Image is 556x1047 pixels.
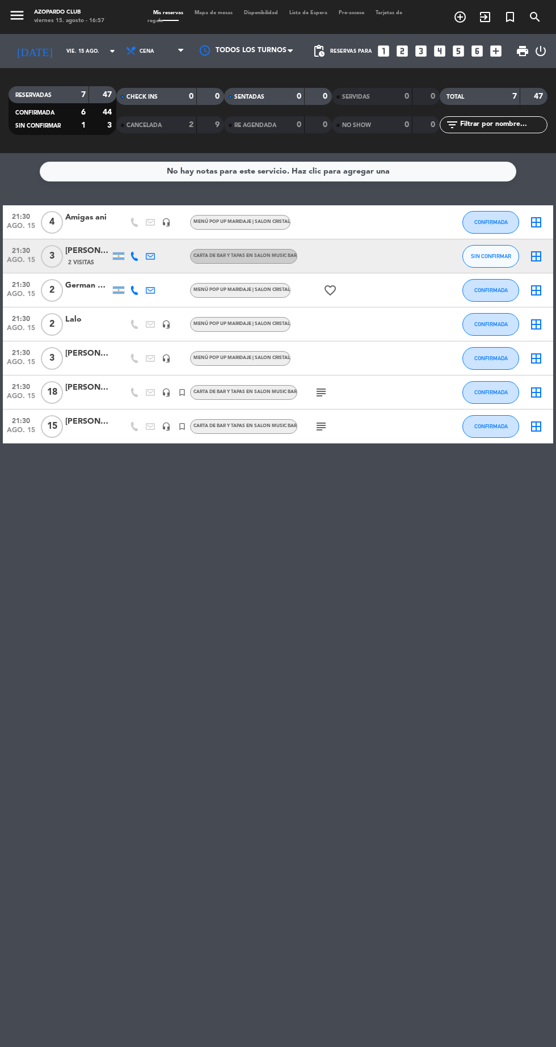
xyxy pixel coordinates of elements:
button: CONFIRMADA [462,347,519,370]
input: Filtrar por nombre... [459,119,547,131]
span: Reservas para [330,48,372,54]
span: 3 [41,245,63,268]
span: ago. 15 [7,256,35,269]
span: 4 [41,211,63,234]
strong: 2 [189,121,193,129]
i: headset_mic [162,218,171,227]
button: CONFIRMADA [462,313,519,336]
strong: 47 [534,92,545,100]
div: Azopardo Club [34,9,104,17]
span: 21:30 [7,243,35,256]
strong: 0 [297,92,301,100]
span: CONFIRMADA [474,355,508,361]
i: looks_6 [470,44,485,58]
button: CONFIRMADA [462,415,519,438]
span: MENÚ POP UP MARIDAJE | SALON CRISTAL [193,219,290,224]
strong: 9 [215,121,222,129]
i: looks_3 [414,44,428,58]
div: Lalo [65,313,111,326]
span: 21:30 [7,277,35,290]
strong: 0 [431,92,437,100]
button: CONFIRMADA [462,211,519,234]
button: CONFIRMADA [462,279,519,302]
span: MENÚ POP UP MARIDAJE | SALON CRISTAL [193,288,290,292]
span: CONFIRMADA [15,110,54,116]
span: 15 [41,415,63,438]
strong: 3 [107,121,114,129]
span: CONFIRMADA [474,321,508,327]
span: ago. 15 [7,290,35,303]
i: arrow_drop_down [106,44,119,58]
i: [DATE] [9,40,61,62]
strong: 0 [431,121,437,129]
i: filter_list [445,118,459,132]
span: CARTA DE BAR Y TAPAS EN SALON MUSIC BAR [193,390,297,394]
span: 21:30 [7,413,35,427]
div: Amigas ani [65,211,111,224]
span: CONFIRMADA [474,287,508,293]
span: CARTA DE BAR Y TAPAS EN SALON MUSIC BAR [193,424,297,428]
div: [PERSON_NAME] [65,381,111,394]
span: Pre-acceso [333,10,370,15]
i: looks_4 [432,44,447,58]
div: [PERSON_NAME] [65,244,111,257]
span: pending_actions [312,44,326,58]
span: Disponibilidad [238,10,284,15]
strong: 0 [405,121,409,129]
span: ago. 15 [7,324,35,337]
i: border_all [529,352,543,365]
i: exit_to_app [478,10,492,24]
strong: 0 [405,92,409,100]
span: CONFIRMADA [474,389,508,395]
button: SIN CONFIRMAR [462,245,519,268]
span: TOTAL [447,94,464,100]
span: Mis reservas [148,10,189,15]
button: menu [9,7,26,27]
button: CONFIRMADA [462,381,519,404]
div: [PERSON_NAME] [65,415,111,428]
i: looks_5 [451,44,466,58]
span: 21:30 [7,345,35,358]
strong: 0 [189,92,193,100]
i: looks_two [395,44,410,58]
i: headset_mic [162,354,171,363]
i: border_all [529,250,543,263]
i: add_box [488,44,503,58]
i: turned_in_not [178,422,187,431]
strong: 7 [81,91,86,99]
strong: 0 [323,121,330,129]
span: 3 [41,347,63,370]
span: 21:30 [7,209,35,222]
span: ago. 15 [7,358,35,371]
span: CHECK INS [127,94,158,100]
span: print [516,44,529,58]
i: headset_mic [162,388,171,397]
span: 18 [41,381,63,404]
span: Cena [140,48,154,54]
i: border_all [529,420,543,433]
span: ago. 15 [7,222,35,235]
span: RESERVADAS [15,92,52,98]
strong: 1 [81,121,86,129]
span: 2 Visitas [68,258,94,267]
span: SENTADAS [234,94,264,100]
i: menu [9,7,26,24]
span: 2 [41,279,63,302]
i: border_all [529,386,543,399]
strong: 47 [103,91,114,99]
i: looks_one [376,44,391,58]
strong: 0 [323,92,330,100]
span: MENÚ POP UP MARIDAJE | SALON CRISTAL [193,356,290,360]
strong: 0 [297,121,301,129]
i: search [528,10,542,24]
span: NO SHOW [342,123,371,128]
div: viernes 15. agosto - 16:57 [34,17,104,26]
span: CARTA DE BAR Y TAPAS EN SALON MUSIC BAR [193,254,297,258]
i: turned_in_not [503,10,517,24]
span: CONFIRMADA [474,219,508,225]
i: headset_mic [162,320,171,329]
i: add_circle_outline [453,10,467,24]
div: No hay notas para este servicio. Haz clic para agregar una [167,165,390,178]
span: 2 [41,313,63,336]
span: CONFIRMADA [474,423,508,429]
